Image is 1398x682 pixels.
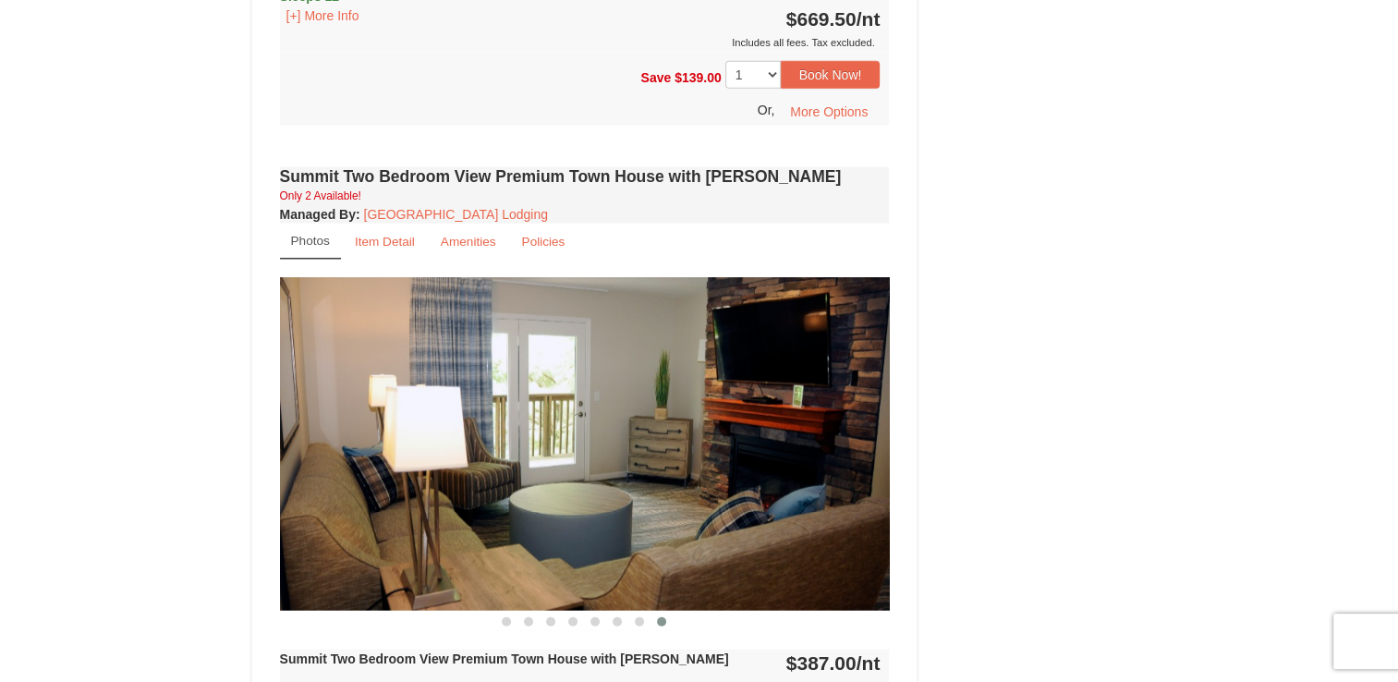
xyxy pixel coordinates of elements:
img: 18876286-241-f0b6add2.png [280,277,890,611]
span: /nt [857,652,881,674]
small: Only 2 Available! [280,189,361,202]
small: Photos [291,234,330,248]
strong: Summit Two Bedroom View Premium Town House with [PERSON_NAME] [280,652,729,666]
strong: : [280,207,360,222]
span: Managed By [280,207,356,222]
small: Item Detail [355,235,415,249]
small: Amenities [441,235,496,249]
span: /nt [857,8,881,30]
small: Policies [521,235,565,249]
button: More Options [778,98,880,126]
a: [GEOGRAPHIC_DATA] Lodging [364,207,548,222]
button: [+] More Info [280,6,366,26]
a: Amenities [429,224,508,260]
span: $669.50 [786,8,857,30]
h4: Summit Two Bedroom View Premium Town House with [PERSON_NAME] [280,167,890,186]
a: Item Detail [343,224,427,260]
span: Or, [758,104,775,118]
a: Policies [509,224,577,260]
div: Includes all fees. Tax excluded. [280,33,881,52]
strong: $387.00 [786,652,881,674]
span: $139.00 [675,70,722,85]
span: Save [640,70,671,85]
button: Book Now! [781,61,881,89]
a: Photos [280,224,341,260]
